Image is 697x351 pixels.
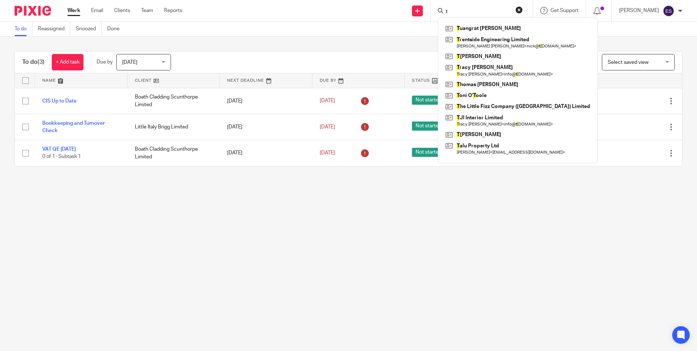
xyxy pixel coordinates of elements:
span: 0 of 1 · Subtask 1 [42,154,81,159]
a: To do [15,22,32,36]
a: Clients [114,7,130,14]
span: Not started [412,148,445,157]
span: (3) [38,59,44,65]
a: Snoozed [76,22,102,36]
span: Get Support [550,8,579,13]
td: Boath Cladding Scunthorpe Limited [128,88,220,114]
span: Not started [412,96,445,105]
p: Due by [97,58,113,66]
span: [DATE] [122,60,137,65]
h1: To do [22,58,44,66]
span: [DATE] [320,99,335,104]
p: [PERSON_NAME] [619,7,659,14]
td: [DATE] [220,114,312,140]
span: [DATE] [320,124,335,130]
a: Team [141,7,153,14]
a: Done [107,22,125,36]
span: Not started [412,121,445,131]
a: Work [67,7,80,14]
a: Email [91,7,103,14]
input: Search [445,9,511,15]
a: CIS Up to Date [42,99,77,104]
img: Pixie [15,6,51,16]
td: [DATE] [220,88,312,114]
a: Reports [164,7,182,14]
a: Bookkeeping and Turnover Check [42,121,105,133]
td: [DATE] [220,140,312,166]
img: svg%3E [663,5,674,17]
td: Boath Cladding Scunthorpe Limited [128,140,220,166]
a: + Add task [52,54,83,70]
a: VAT QE [DATE] [42,147,76,152]
a: Reassigned [38,22,70,36]
span: [DATE] [320,150,335,155]
span: Select saved view [608,60,649,65]
td: Little Italy Brigg Limited [128,114,220,140]
button: Clear [515,6,523,13]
